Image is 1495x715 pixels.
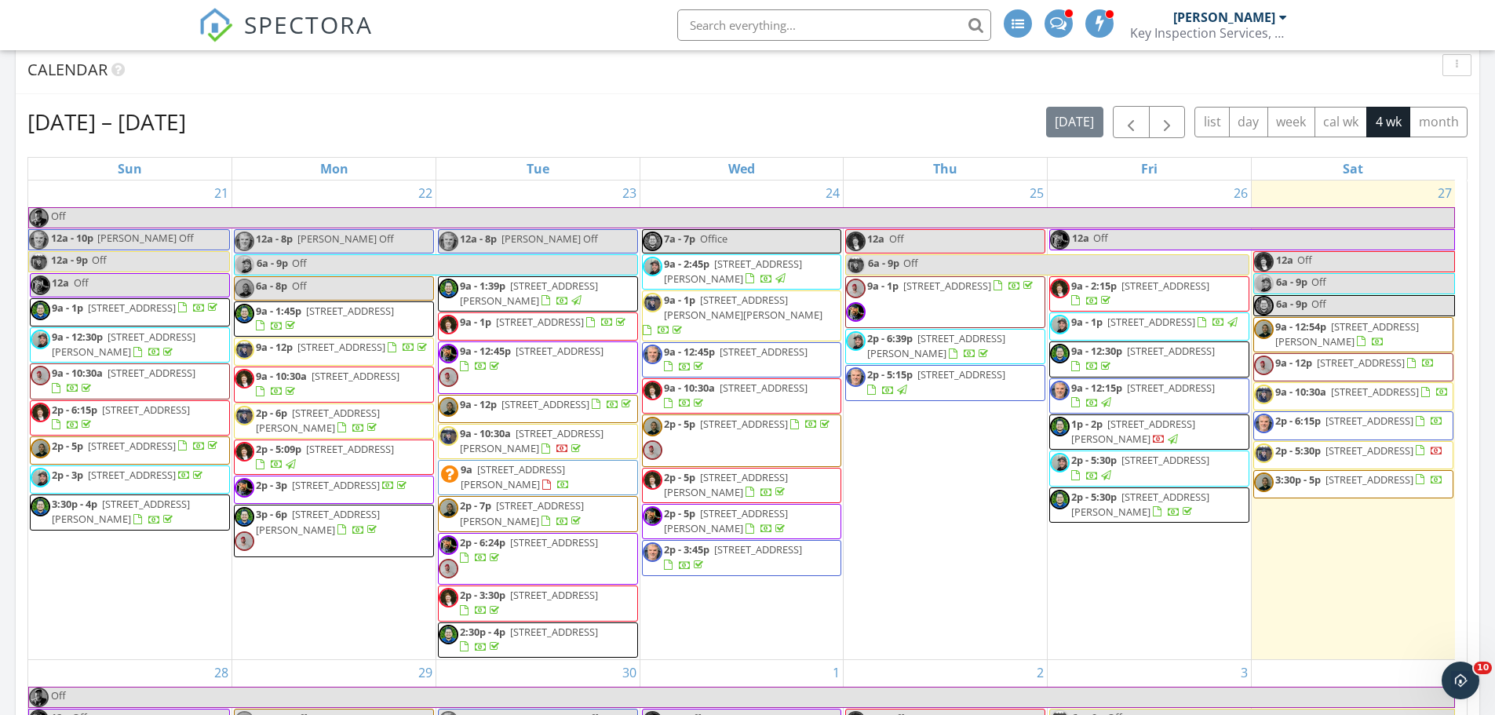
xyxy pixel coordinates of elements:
a: 9a - 1:45p [STREET_ADDRESS] [256,304,394,333]
a: 3:30p - 5p [STREET_ADDRESS] [1275,472,1443,487]
img: The Best Home Inspection Software - Spectora [199,8,233,42]
a: Go to September 22, 2025 [415,181,436,206]
span: [STREET_ADDRESS][PERSON_NAME][PERSON_NAME] [664,293,822,322]
span: [PERSON_NAME] Off [297,232,394,246]
a: 9a - 10:30a [STREET_ADDRESS][PERSON_NAME] [438,424,638,459]
a: 9a - 12p [STREET_ADDRESS] [234,337,434,366]
span: 2p - 3p [256,478,287,492]
a: 9a - 12:45p [STREET_ADDRESS] [460,344,603,373]
a: Go to September 26, 2025 [1231,181,1251,206]
img: maribeth_headshot.jpg [1254,252,1274,272]
a: 9a - 12:45p [STREET_ADDRESS] [438,341,638,393]
a: 9a - 2:15p [STREET_ADDRESS] [1049,276,1249,312]
img: img_7835_1.png [1254,319,1274,339]
span: [STREET_ADDRESS][PERSON_NAME] [256,406,380,435]
span: [STREET_ADDRESS][PERSON_NAME] [460,498,584,527]
span: [STREET_ADDRESS] [1331,385,1419,399]
a: 9a - 1p [STREET_ADDRESS] [845,276,1045,328]
span: [STREET_ADDRESS] [306,304,394,318]
span: Off [903,256,918,270]
a: 9a - 12:30p [STREET_ADDRESS][PERSON_NAME] [30,327,230,363]
a: 9a - 1p [STREET_ADDRESS] [1049,312,1249,341]
span: 2p - 6:39p [867,331,913,345]
td: Go to September 26, 2025 [1048,181,1252,660]
span: 9a - 12p [1275,356,1312,370]
span: [STREET_ADDRESS][PERSON_NAME] [664,257,802,286]
span: 2p - 5:30p [1071,490,1117,504]
a: 9a - 12:15p [STREET_ADDRESS] [1049,378,1249,414]
a: 2p - 6:15p [STREET_ADDRESS] [30,400,230,436]
span: [STREET_ADDRESS] [88,301,176,315]
img: 20250714_154728_2.jpg [643,440,662,460]
span: 12a - 10p [50,230,94,250]
img: image.jpg [235,255,254,275]
a: 2p - 5p [STREET_ADDRESS][PERSON_NAME] [664,506,788,535]
a: 2p - 5:30p [STREET_ADDRESS] [1071,453,1209,482]
span: 9a - 10:30a [52,366,103,380]
img: image.jpg [846,331,866,351]
img: jose.jpg [1050,344,1070,363]
span: 2p - 6:15p [1275,414,1321,428]
a: 2p - 6:39p [STREET_ADDRESS][PERSON_NAME] [845,329,1045,364]
a: 9a [STREET_ADDRESS][PERSON_NAME] [461,462,570,491]
a: 2p - 3p [STREET_ADDRESS] [256,478,410,492]
a: 2p - 5p [STREET_ADDRESS] [664,417,833,431]
img: maribeth_headshot.jpg [643,470,662,490]
span: 9a - 1p [867,279,899,293]
input: Search everything... [677,9,991,41]
span: [STREET_ADDRESS][PERSON_NAME] [1071,490,1209,519]
a: 2p - 5:09p [STREET_ADDRESS] [234,440,434,475]
a: 1p - 2p [STREET_ADDRESS][PERSON_NAME] [1049,414,1249,450]
a: 9a - 12:30p [STREET_ADDRESS] [1049,341,1249,377]
a: Go to September 24, 2025 [822,181,843,206]
span: [PERSON_NAME] Off [97,231,194,245]
a: 2p - 6:15p [STREET_ADDRESS] [1253,411,1453,440]
a: 9a - 12p [STREET_ADDRESS] [460,397,634,411]
span: 9a - 12:15p [1071,381,1122,395]
span: 9a - 1p [460,315,491,329]
a: 2p - 6p [STREET_ADDRESS][PERSON_NAME] [234,403,434,439]
img: jose.jpg [235,507,254,527]
a: 9a - 1p [STREET_ADDRESS] [1071,315,1240,329]
a: 9a - 1:39p [STREET_ADDRESS][PERSON_NAME] [460,279,598,308]
span: 9a - 1p [52,301,83,315]
span: [STREET_ADDRESS] [88,439,176,453]
span: 3:30p - 5p [1275,472,1321,487]
a: 2p - 3p [STREET_ADDRESS] [234,476,434,504]
a: SPECTORA [199,21,373,54]
a: Thursday [930,158,961,180]
span: [STREET_ADDRESS] [1325,414,1413,428]
span: [STREET_ADDRESS] [108,366,195,380]
a: 9a - 1p [STREET_ADDRESS][PERSON_NAME][PERSON_NAME] [643,293,822,337]
span: [STREET_ADDRESS][PERSON_NAME] [460,426,603,455]
span: [STREET_ADDRESS][PERSON_NAME] [867,331,1005,360]
span: 12a - 9p [50,252,89,272]
span: 9a [461,462,472,476]
div: [PERSON_NAME] [1173,9,1275,25]
span: [PERSON_NAME] Off [501,232,598,246]
span: 9a - 12:30p [1071,344,1122,358]
span: [STREET_ADDRESS] [88,468,176,482]
a: 3:30p - 5p [STREET_ADDRESS] [1253,470,1453,498]
span: 9a - 12:54p [1275,319,1326,334]
a: 9a [STREET_ADDRESS][PERSON_NAME] [438,460,638,495]
span: 2p - 5:30p [1275,443,1321,458]
span: 9a - 1p [664,293,695,307]
a: 3p - 6p [STREET_ADDRESS][PERSON_NAME] [234,505,434,556]
a: 9a - 12:54p [STREET_ADDRESS][PERSON_NAME] [1275,319,1419,348]
span: 12a - 8p [460,232,497,246]
a: 2p - 5:15p [STREET_ADDRESS] [845,365,1045,400]
a: Friday [1138,158,1161,180]
a: 9a - 12p [STREET_ADDRESS] [256,340,430,354]
a: 9a - 2:15p [STREET_ADDRESS] [1071,279,1209,308]
td: Go to September 23, 2025 [436,181,640,660]
img: image.jpg [1050,453,1070,472]
img: image.jpg [1254,274,1274,294]
a: Go to September 27, 2025 [1435,181,1455,206]
span: [STREET_ADDRESS] [1317,356,1405,370]
span: 2p - 6:15p [52,403,97,417]
img: jose.jpg [643,232,662,251]
a: 9a - 1p [STREET_ADDRESS] [438,312,638,341]
a: 9a - 1:45p [STREET_ADDRESS] [234,301,434,337]
span: Off [1093,231,1108,245]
